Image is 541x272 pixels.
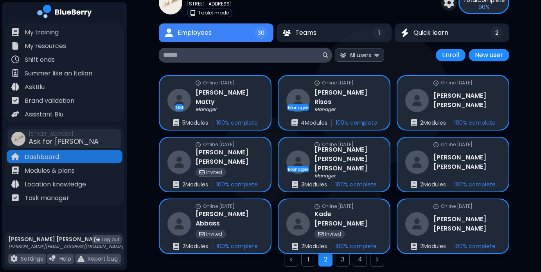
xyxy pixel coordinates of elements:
[405,212,429,236] img: restaurant
[349,52,371,59] span: All users
[206,231,222,237] p: Invited
[315,142,320,147] img: online status
[469,49,509,61] button: New user
[301,252,315,267] button: Go to page 1
[411,181,417,188] img: enrollments
[278,137,390,192] a: online statusOnline [DATE]restaurantManager[PERSON_NAME] [PERSON_NAME] [PERSON_NAME]Managerenroll...
[336,252,350,267] button: Go to page 3
[25,82,45,92] p: AskBlu
[206,169,222,175] p: Invited
[286,212,310,236] img: restaurant
[340,53,346,58] img: All users
[196,88,263,107] h3: [PERSON_NAME] Matty
[335,243,377,250] p: 100 % complete
[173,119,179,126] img: enrollments
[11,55,19,63] img: file icon
[25,96,74,106] p: Brand validation
[322,141,354,148] p: Online [DATE]
[315,106,335,113] p: Manager
[335,48,384,61] button: All users
[196,209,263,228] h3: [PERSON_NAME] Abbass
[441,203,473,209] p: Online [DATE]
[478,4,490,11] p: 90 %
[77,255,84,262] img: file icon
[11,166,19,174] img: file icon
[196,204,201,209] img: online status
[159,137,271,192] a: online statusOnline [DATE]restaurant[PERSON_NAME] [PERSON_NAME]invitedInvitedenrollments2Modules1...
[203,141,235,148] p: Online [DATE]
[420,181,446,188] p: 2 Module s
[395,23,509,42] button: Quick learnQuick learn2
[318,231,324,237] img: invited
[420,119,446,126] p: 2 Module s
[315,145,382,173] h3: [PERSON_NAME] [PERSON_NAME] [PERSON_NAME]
[405,89,429,112] img: restaurant
[199,170,205,175] img: invited
[288,105,308,110] p: Manager
[288,167,308,172] p: Manager
[335,181,377,188] p: 100 % complete
[198,10,229,16] p: Tablet mode
[216,181,258,188] p: 100 % complete
[25,180,86,189] p: Location knowledge
[203,80,235,86] p: Online [DATE]
[25,28,59,37] p: My training
[25,166,75,175] p: Modules & plans
[323,52,328,58] img: search icon
[165,29,173,38] img: Employees
[25,55,55,64] p: Shift ends
[397,137,509,192] a: online statusOnline [DATE]restaurant[PERSON_NAME] [PERSON_NAME]enrollments2Modules100% complete
[178,28,212,38] span: Employees
[295,28,316,38] span: Teams
[49,255,56,262] img: file icon
[286,150,310,174] img: restaurant
[37,5,92,21] img: company logo
[102,236,119,243] span: Log out
[315,209,382,228] h3: Kade [PERSON_NAME]
[283,30,291,36] img: Teams
[441,141,473,148] p: Online [DATE]
[370,252,384,267] button: Next page
[187,9,308,17] a: tabletTablet mode
[203,203,235,209] p: Online [DATE]
[405,150,429,174] img: restaurant
[11,83,19,91] img: file icon
[11,153,19,161] img: file icon
[29,136,111,146] span: Ask for [PERSON_NAME]
[315,204,320,209] img: online status
[315,173,335,179] p: Manager
[196,106,216,113] p: Manager
[495,29,498,36] span: 2
[196,142,201,147] img: online status
[286,89,310,112] img: restaurant
[433,153,501,172] h3: [PERSON_NAME] [PERSON_NAME]
[11,194,19,202] img: file icon
[374,51,379,59] img: expand
[353,252,367,267] button: Go to page 4
[159,75,271,131] a: online statusOnline [DATE]restaurantGM[PERSON_NAME] MattyManagerenrollments5Modules100% complete
[11,180,19,188] img: file icon
[278,199,390,254] a: online statusOnline [DATE]restaurantKade [PERSON_NAME]invitedInvitedenrollments2Modules100% complete
[454,119,496,126] p: 100 % complete
[182,243,208,250] p: 2 Module s
[378,29,380,36] span: 1
[433,81,439,86] img: online status
[336,119,377,126] p: 100 % complete
[420,243,446,250] p: 2 Module s
[167,212,191,236] img: restaurant
[173,181,179,188] img: enrollments
[167,150,191,174] img: restaurant
[11,132,25,146] img: company thumbnail
[411,119,417,126] img: enrollments
[433,215,501,233] h3: [PERSON_NAME] [PERSON_NAME]
[196,81,201,86] img: online status
[454,181,496,188] p: 100 % complete
[433,204,439,209] img: online status
[315,81,320,86] img: online status
[411,243,417,250] img: enrollments
[25,110,63,119] p: Assistant Blu
[173,243,179,250] img: enrollments
[187,1,232,7] p: [STREET_ADDRESS]
[301,243,327,250] p: 2 Module s
[191,10,195,16] img: tablet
